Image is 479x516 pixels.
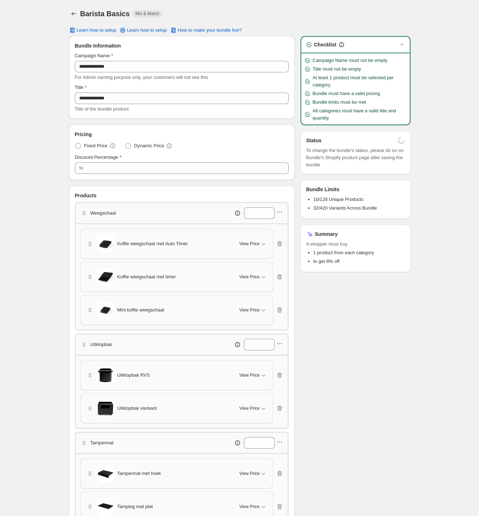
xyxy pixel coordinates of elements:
[75,42,121,49] span: Bundle Information
[313,90,380,97] span: Bundle must have a valid pricing
[306,147,405,169] span: To change the bundle's status, please do so on Bundle's Shopify product page after saving the bundle
[239,372,259,378] span: View Price
[239,471,259,476] span: View Price
[134,142,164,149] span: Dynamic Price
[69,9,79,19] button: Back
[64,25,121,35] button: Learn how to setup
[75,131,92,138] span: Pricing
[117,405,157,412] span: Uitklopbak vierkant
[313,74,407,89] span: At least 1 product must be selected per category
[96,465,114,483] img: Tampermat met hoek
[313,258,405,265] li: to get 8% off
[235,468,271,479] button: View Price
[90,341,112,348] p: Uitklopbak
[96,399,114,417] img: Uitklopbak vierkant
[117,470,161,477] span: Tampermat met hoek
[239,274,259,280] span: View Price
[313,249,405,256] li: 1 product from each category
[79,165,83,172] div: %
[166,25,246,35] button: How to make your bundle live?
[235,304,271,316] button: View Price
[313,99,366,106] span: Bundle limits must be met
[239,405,259,411] span: View Price
[96,268,114,286] img: Koffie weegschaal met timer
[235,501,271,512] button: View Price
[96,498,114,516] img: Tamping mat plat
[239,241,259,247] span: View Price
[313,57,388,64] span: Campaign Name must not be empty
[75,52,113,59] label: Campaign Name
[90,210,116,217] p: Weegschaal
[90,439,114,447] p: Tampermat
[313,205,377,211] span: 32/420 Variants Across Bundle
[75,84,87,91] label: Title
[306,241,405,248] span: A shopper must buy
[80,9,130,18] h1: Barista Basics
[127,27,167,33] span: Learn how to setup
[313,197,363,202] span: 10/128 Unique Products
[115,25,171,35] a: Learn how to setup
[306,186,340,193] h3: Bundle Limits
[117,306,164,314] span: Mini koffie weegschaal
[75,75,208,80] span: For Admin naming purpose only, your customers will not see this
[117,240,188,247] span: Koffie weegschaal met Auto Timer
[178,27,242,33] span: How to make your bundle live?
[84,142,108,149] span: Fixed Price
[235,238,271,250] button: View Price
[313,66,361,73] span: Title must not be empty
[96,301,114,319] img: Mini koffie weegschaal
[235,403,271,414] button: View Price
[306,137,322,144] h3: Status
[235,271,271,283] button: View Price
[117,503,153,510] span: Tamping mat plat
[117,372,150,379] span: Uitklopbak RVS
[239,504,259,510] span: View Price
[315,230,338,238] h3: Summary
[117,273,176,281] span: Koffie weegschaal met timer
[96,366,114,384] img: Uitklopbak RVS
[77,27,117,33] span: Learn how to setup
[313,107,407,122] span: All categories must have a valid title and quantity
[75,154,122,161] label: Discount Percentage
[96,235,114,253] img: Koffie weegschaal met Auto Timer
[235,369,271,381] button: View Price
[135,11,159,17] span: Mix & Match
[75,106,129,112] span: Title of the bundle product
[75,192,97,199] span: Products
[239,307,259,313] span: View Price
[314,41,336,48] h3: Checklist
